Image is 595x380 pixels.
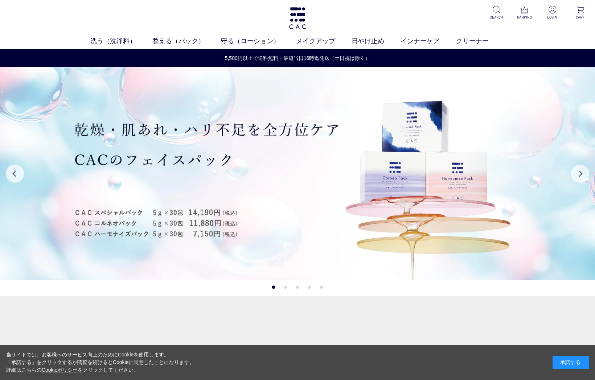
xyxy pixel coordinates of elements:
[308,286,311,289] button: 4 of 5
[320,286,323,289] button: 5 of 5
[553,356,589,369] div: 承諾する
[456,36,505,46] a: クリーナー
[42,367,78,373] a: Cookieポリシー
[284,286,287,289] button: 2 of 5
[352,36,401,46] a: 日やけ止め
[6,165,24,183] button: Previous
[288,7,307,29] img: logo
[571,165,589,183] button: Next
[272,286,275,289] button: 1 of 5
[488,6,505,20] a: SEARCH
[543,6,561,20] a: LOGIN
[6,351,195,374] div: 当サイトでは、お客様へのサービス向上のためにCookieを使用します。 「承諾する」をクリックするか閲覧を続けるとCookieに同意したことになります。 詳細はこちらの をクリックしてください。
[571,6,589,20] a: CART
[488,15,505,20] p: SEARCH
[516,6,533,20] a: RANKING
[401,36,456,46] a: インナーケア
[152,36,221,46] a: 整える（パック）
[0,54,595,62] a: 5,500円以上で送料無料・最短当日16時迄発送（土日祝は除く）
[571,15,589,20] p: CART
[543,15,561,20] p: LOGIN
[90,36,152,46] a: 洗う（洗浄料）
[296,36,352,46] a: メイクアップ
[296,286,299,289] button: 3 of 5
[221,36,296,46] a: 守る（ローション）
[516,15,533,20] p: RANKING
